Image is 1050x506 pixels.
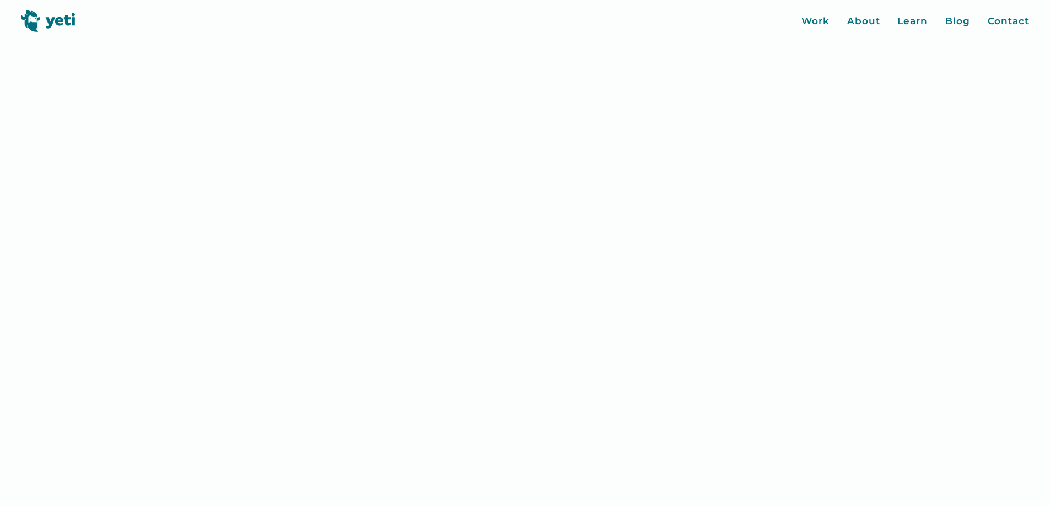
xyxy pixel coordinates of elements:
img: Yeti logo [21,10,76,32]
a: Learn [897,14,928,29]
a: Contact [988,14,1029,29]
a: Work [801,14,830,29]
a: Blog [945,14,970,29]
a: About [847,14,880,29]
